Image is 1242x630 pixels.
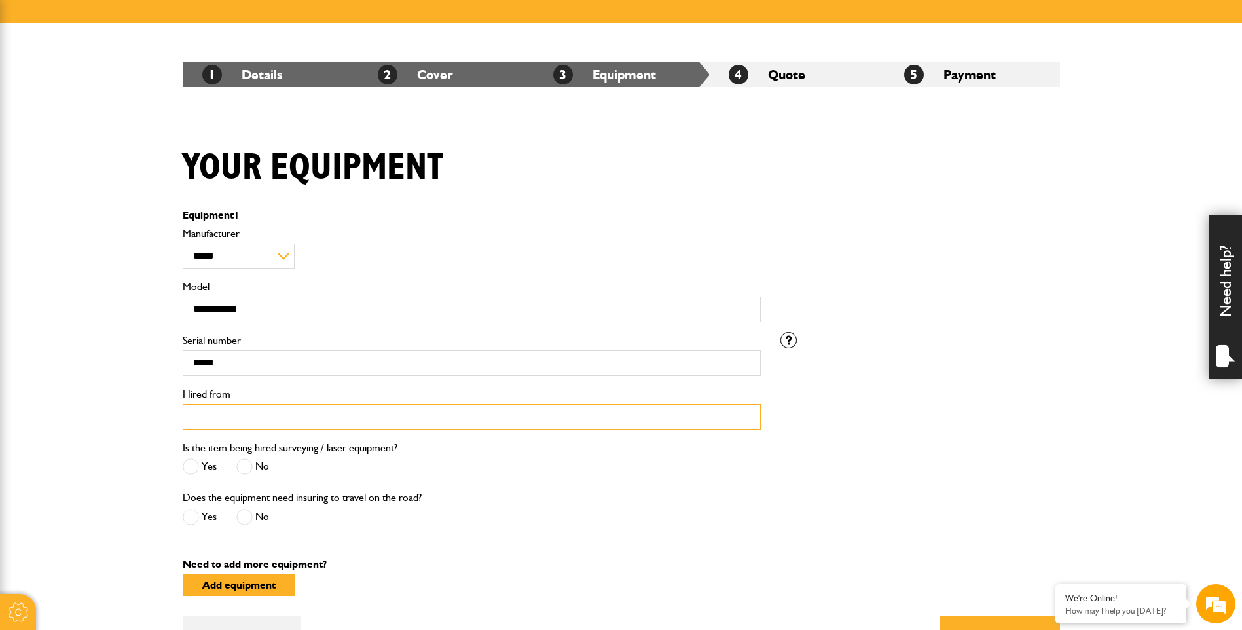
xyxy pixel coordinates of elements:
[202,67,282,83] a: 1Details
[904,65,924,84] span: 5
[234,209,240,221] span: 1
[17,198,239,227] input: Enter your phone number
[183,458,217,475] label: Yes
[236,458,269,475] label: No
[183,574,295,596] button: Add equipment
[183,282,761,292] label: Model
[17,237,239,392] textarea: Type your message and hit 'Enter'
[1065,606,1177,616] p: How may I help you today?
[17,121,239,150] input: Enter your last name
[183,210,761,221] p: Equipment
[183,492,422,503] label: Does the equipment need insuring to travel on the road?
[183,389,761,399] label: Hired from
[183,335,761,346] label: Serial number
[534,62,709,87] li: Equipment
[885,62,1060,87] li: Payment
[236,509,269,525] label: No
[183,146,443,190] h1: Your equipment
[1209,215,1242,379] div: Need help?
[183,509,217,525] label: Yes
[215,7,246,38] div: Minimize live chat window
[1065,593,1177,604] div: We're Online!
[17,160,239,189] input: Enter your email address
[378,65,397,84] span: 2
[183,559,1060,570] p: Need to add more equipment?
[183,229,761,239] label: Manufacturer
[202,65,222,84] span: 1
[22,73,55,91] img: d_20077148190_company_1631870298795_20077148190
[729,65,748,84] span: 4
[553,65,573,84] span: 3
[378,67,453,83] a: 2Cover
[709,62,885,87] li: Quote
[178,403,238,421] em: Start Chat
[183,443,397,453] label: Is the item being hired surveying / laser equipment?
[68,73,220,90] div: Chat with us now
